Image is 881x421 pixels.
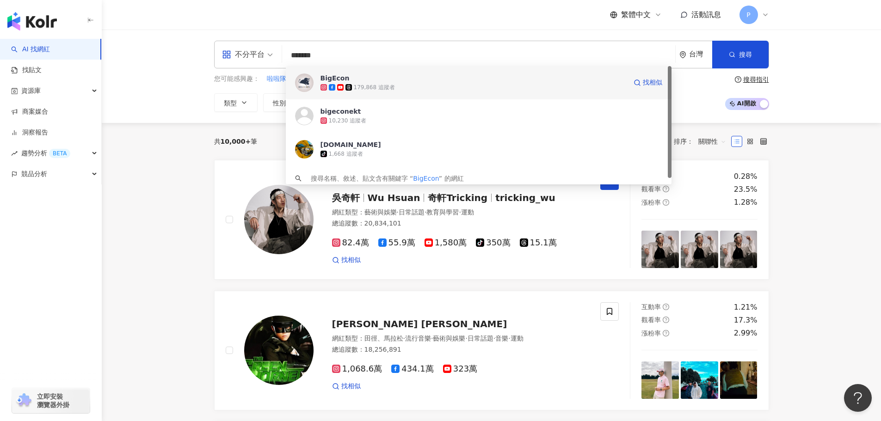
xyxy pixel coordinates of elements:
span: 找相似 [341,382,361,391]
span: 資源庫 [21,80,41,101]
div: 1.28% [734,197,758,207]
span: rise [11,150,18,157]
a: 商案媒合 [11,107,48,116]
div: 17.3% [734,315,758,325]
span: question-circle [663,317,669,323]
span: 活動訊息 [691,10,721,19]
div: 網紅類型 ： [332,334,590,343]
span: · [493,335,495,342]
a: KOL Avatar吳奇軒Wu Hsuan奇軒Trickingtricking_wu網紅類型：藝術與娛樂·日常話題·教育與學習·運動總追蹤數：20,834,10182.4萬55.9萬1,580萬... [214,160,769,280]
span: 漲粉率 [641,199,661,206]
span: · [431,335,433,342]
img: post-image [720,231,758,268]
span: 音樂 [495,335,508,342]
span: 繁體中文 [621,10,651,20]
img: KOL Avatar [244,185,314,254]
div: 23.5% [734,184,758,195]
span: 搜尋 [739,51,752,58]
div: 總追蹤數 ： 20,834,101 [332,219,590,228]
span: 82.4萬 [332,238,369,248]
span: question-circle [663,330,669,336]
button: 啦啦隊女神Hot [266,74,311,84]
img: KOL Avatar [295,140,314,159]
span: question-circle [663,304,669,310]
img: post-image [720,361,758,399]
span: 立即安裝 瀏覽器外掛 [37,392,69,409]
span: 奇軒Tricking [428,192,487,203]
img: KOL Avatar [295,73,314,92]
span: 吳奇軒 [332,192,360,203]
span: 藝術與娛樂 [364,208,397,216]
img: KOL Avatar [295,107,314,125]
span: 流行音樂 [405,335,431,342]
span: search [295,175,302,182]
span: 類型 [224,99,237,107]
img: post-image [681,361,718,399]
span: Wu Hsuan [368,192,420,203]
div: 1,668 追蹤者 [329,150,363,158]
iframe: Help Scout Beacon - Open [844,384,872,412]
a: chrome extension立即安裝 瀏覽器外掛 [12,388,90,413]
img: post-image [641,361,679,399]
span: 55.9萬 [378,238,415,248]
span: 日常話題 [468,335,493,342]
span: 350萬 [476,238,510,248]
img: chrome extension [15,393,33,408]
span: appstore [222,50,231,59]
img: post-image [681,231,718,268]
div: bigeconekt [320,107,361,116]
div: 1.21% [734,302,758,312]
span: environment [679,51,686,58]
img: logo [7,12,57,31]
span: 您可能感興趣： [214,74,259,84]
span: · [459,208,461,216]
span: 找相似 [643,78,662,87]
div: 搜尋名稱、敘述、貼文含有關鍵字 “ ” 的網紅 [311,173,464,183]
span: 日常話題 [399,208,425,216]
button: 類型 [214,93,258,112]
span: · [425,208,426,216]
div: 網紅類型 ： [332,208,590,217]
span: 觀看率 [641,185,661,193]
div: 台灣 [689,50,712,58]
button: 搜尋 [712,41,769,68]
a: 找貼文 [11,66,42,75]
a: 找相似 [332,256,361,265]
span: question-circle [663,186,669,192]
span: 趨勢分析 [21,143,70,164]
a: 找相似 [332,382,361,391]
img: post-image [641,231,679,268]
span: · [397,208,399,216]
span: 323萬 [443,364,477,374]
span: 競品分析 [21,164,47,184]
span: P [746,10,750,20]
span: 10,000+ [221,138,251,145]
span: question-circle [663,199,669,206]
div: 排序： [674,134,731,149]
span: [PERSON_NAME] [PERSON_NAME] [332,318,507,329]
div: 不分平台 [222,47,265,62]
span: BigEcon [413,175,439,182]
span: · [403,335,405,342]
span: 運動 [511,335,524,342]
span: 1,580萬 [425,238,467,248]
span: 1,068.6萬 [332,364,382,374]
span: · [508,335,510,342]
div: BigEcon [320,73,350,83]
div: BETA [49,149,70,158]
div: 0.28% [734,171,758,182]
a: searchAI 找網紅 [11,45,50,54]
a: 找相似 [634,73,662,92]
span: 互動率 [641,303,661,311]
span: 找相似 [341,256,361,265]
div: 10,230 追蹤者 [329,117,367,125]
div: 共 筆 [214,138,258,145]
span: 15.1萬 [520,238,557,248]
div: 2.99% [734,328,758,338]
button: 性別 [263,93,307,112]
span: 關聯性 [698,134,726,149]
span: 漲粉率 [641,329,661,337]
span: 運動 [461,208,474,216]
a: KOL Avatar[PERSON_NAME] [PERSON_NAME]網紅類型：田徑、馬拉松·流行音樂·藝術與娛樂·日常話題·音樂·運動總追蹤數：18,256,8911,068.6萬434.... [214,291,769,410]
span: 啦啦隊女神Hot [267,74,311,84]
